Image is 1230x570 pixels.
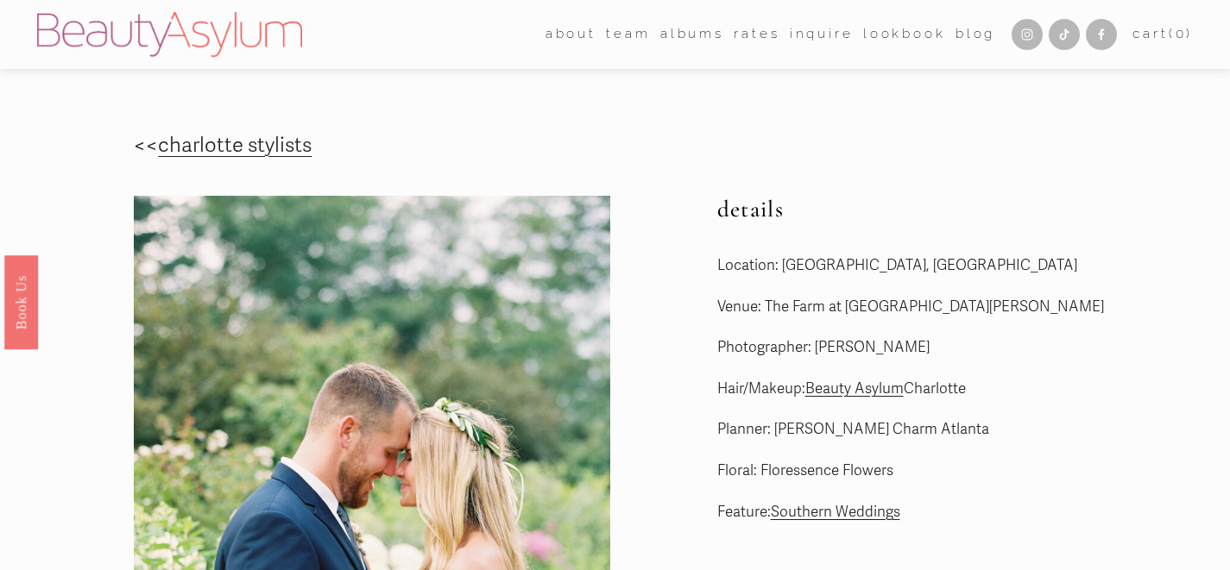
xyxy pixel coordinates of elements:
p: Floral: Floressence Flowers [717,458,1194,485]
a: folder dropdown [546,22,596,48]
p: Location: [GEOGRAPHIC_DATA], [GEOGRAPHIC_DATA] [717,253,1194,279]
a: folder dropdown [606,22,650,48]
span: team [606,22,650,47]
a: Book Us [4,254,38,348]
a: Lookbook [863,22,946,48]
span: ( ) [1169,26,1193,41]
p: Feature: [717,499,1194,526]
p: Photographer: [PERSON_NAME] [717,335,1194,361]
a: Facebook [1086,19,1117,50]
p: << [134,128,513,165]
a: Beauty Asylum [805,379,904,398]
a: TikTok [1049,19,1080,50]
a: albums [660,22,724,48]
a: Southern Weddings [771,503,900,521]
a: charlotte stylists [158,133,312,158]
a: 0 items in cart [1132,22,1193,47]
p: Hair/Makeup: Charlotte [717,376,1194,403]
a: Blog [956,22,995,48]
img: Beauty Asylum | Bridal Hair &amp; Makeup Charlotte &amp; Atlanta [37,12,302,57]
span: 0 [1176,26,1187,41]
p: Planner: [PERSON_NAME] Charm Atlanta [717,417,1194,443]
p: Venue: The Farm at [GEOGRAPHIC_DATA][PERSON_NAME] [717,294,1194,321]
h2: details [717,196,1194,223]
a: Inquire [790,22,854,48]
span: about [546,22,596,47]
a: Rates [734,22,779,48]
a: Instagram [1012,19,1043,50]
